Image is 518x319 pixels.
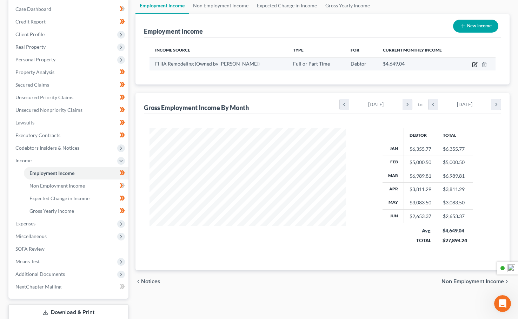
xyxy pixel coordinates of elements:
[15,157,32,163] span: Income
[24,192,128,205] a: Expected Change in Income
[10,104,128,116] a: Unsecured Nonpriority Claims
[10,79,128,91] a: Secured Claims
[15,44,46,50] span: Real Property
[144,27,203,35] div: Employment Income
[437,156,473,169] td: $5,000.50
[11,230,16,235] button: Emoji picker
[22,230,28,235] button: Gif picker
[453,20,498,33] button: New Income
[504,279,510,284] i: chevron_right
[437,183,473,196] td: $3,811.29
[410,213,431,220] div: $2,653.37
[15,56,55,62] span: Personal Property
[29,183,85,189] span: Non Employment Income
[10,66,128,79] a: Property Analysis
[437,142,473,156] td: $6,355.77
[351,47,359,53] span: For
[155,47,190,53] span: Income Source
[34,9,65,16] p: Active 6h ago
[24,205,128,217] a: Gross Yearly Income
[6,215,134,227] textarea: Message…
[135,279,141,284] i: chevron_left
[383,196,404,209] th: May
[135,279,160,284] button: chevron_left Notices
[141,279,160,284] span: Notices
[409,237,431,244] div: TOTAL
[437,169,473,182] td: $6,989.81
[404,128,437,142] th: Debtor
[15,19,46,25] span: Credit Report
[383,47,442,53] span: Current Monthly Income
[10,116,128,129] a: Lawsuits
[383,183,404,196] th: Apr
[437,196,473,209] td: $3,083.50
[494,295,511,312] iframe: Intercom live chat
[34,4,80,9] h1: [PERSON_NAME]
[418,101,423,108] span: to
[410,186,431,193] div: $3,811.29
[11,130,66,134] div: [PERSON_NAME] • 6h ago
[383,156,404,169] th: Feb
[15,6,51,12] span: Case Dashboard
[6,55,115,129] div: 🚨ATTN: [GEOGRAPHIC_DATA] of [US_STATE]The court has added a new Credit Counseling Field that we n...
[403,99,412,110] i: chevron_right
[491,99,501,110] i: chevron_right
[349,99,403,110] div: [DATE]
[15,258,40,264] span: Means Test
[15,31,45,37] span: Client Profile
[123,3,136,15] div: Close
[24,179,128,192] a: Non Employment Income
[10,15,128,28] a: Credit Report
[11,60,100,72] b: 🚨ATTN: [GEOGRAPHIC_DATA] of [US_STATE]
[340,99,349,110] i: chevron_left
[10,3,128,15] a: Case Dashboard
[383,169,404,182] th: Mar
[438,99,492,110] div: [DATE]
[10,129,128,142] a: Executory Contracts
[351,61,366,67] span: Debtor
[15,82,49,88] span: Secured Claims
[29,208,74,214] span: Gross Yearly Income
[15,145,79,151] span: Codebtors Insiders & Notices
[10,91,128,104] a: Unsecured Priority Claims
[120,227,132,238] button: Send a message…
[410,159,431,166] div: $5,000.50
[410,199,431,206] div: $3,083.50
[383,210,404,223] th: Jun
[443,237,467,244] div: $27,894.24
[293,61,330,67] span: Full or Part Time
[441,279,510,284] button: Non Employment Income chevron_right
[15,120,34,125] span: Lawsuits
[144,103,249,112] div: Gross Employment Income By Month
[33,230,39,235] button: Upload attachment
[429,99,438,110] i: chevron_left
[441,279,504,284] span: Non Employment Income
[15,233,47,239] span: Miscellaneous
[383,142,404,156] th: Jan
[24,167,128,179] a: Employment Income
[11,76,109,124] div: The court has added a new Credit Counseling Field that we need to update upon filing. Please remo...
[410,145,431,152] div: $6,355.77
[383,61,405,67] span: $4,649.04
[29,195,89,201] span: Expected Change in Income
[10,243,128,255] a: SOFA Review
[6,55,135,144] div: Katie says…
[10,280,128,293] a: NextChapter Mailing
[437,210,473,223] td: $2,653.37
[110,3,123,16] button: Home
[15,271,65,277] span: Additional Documents
[410,172,431,179] div: $6,989.81
[15,220,35,226] span: Expenses
[409,227,431,234] div: Avg.
[29,170,74,176] span: Employment Income
[15,132,60,138] span: Executory Contracts
[443,227,467,234] div: $4,649.04
[20,4,31,15] img: Profile image for Katie
[437,128,473,142] th: Total
[15,69,54,75] span: Property Analysis
[293,47,304,53] span: Type
[15,284,61,290] span: NextChapter Mailing
[15,246,45,252] span: SOFA Review
[15,107,82,113] span: Unsecured Nonpriority Claims
[45,230,50,235] button: Start recording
